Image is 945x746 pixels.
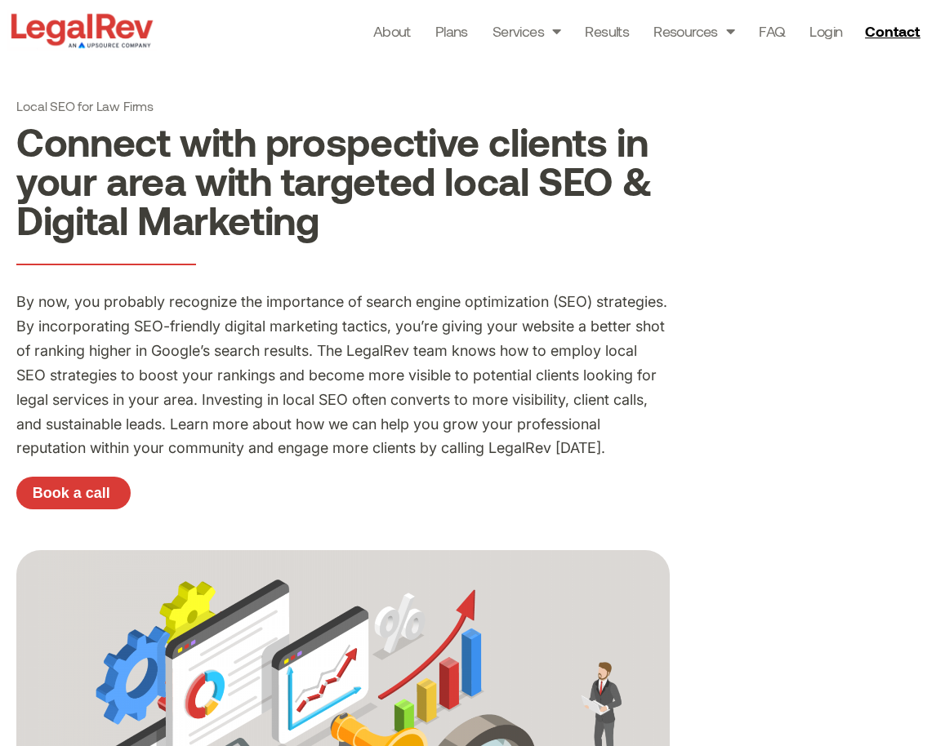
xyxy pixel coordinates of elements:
a: Book a call [16,477,131,509]
a: Login [809,20,842,42]
a: FAQ [759,20,785,42]
a: Resources [653,20,734,42]
a: About [373,20,411,42]
nav: Menu [373,20,843,42]
a: Plans [435,20,468,42]
a: Contact [858,18,930,44]
p: By now, you probably recognize the importance of search engine optimization (SEO) strategies. By ... [16,290,670,460]
span: Book a call [33,486,110,500]
span: Contact [865,24,920,38]
a: Services [493,20,561,42]
h2: Connect with prospective clients in your area with targeted local SEO & Digital Marketing [16,122,670,239]
a: Results [585,20,629,42]
h1: Local SEO for Law Firms [16,98,670,113]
